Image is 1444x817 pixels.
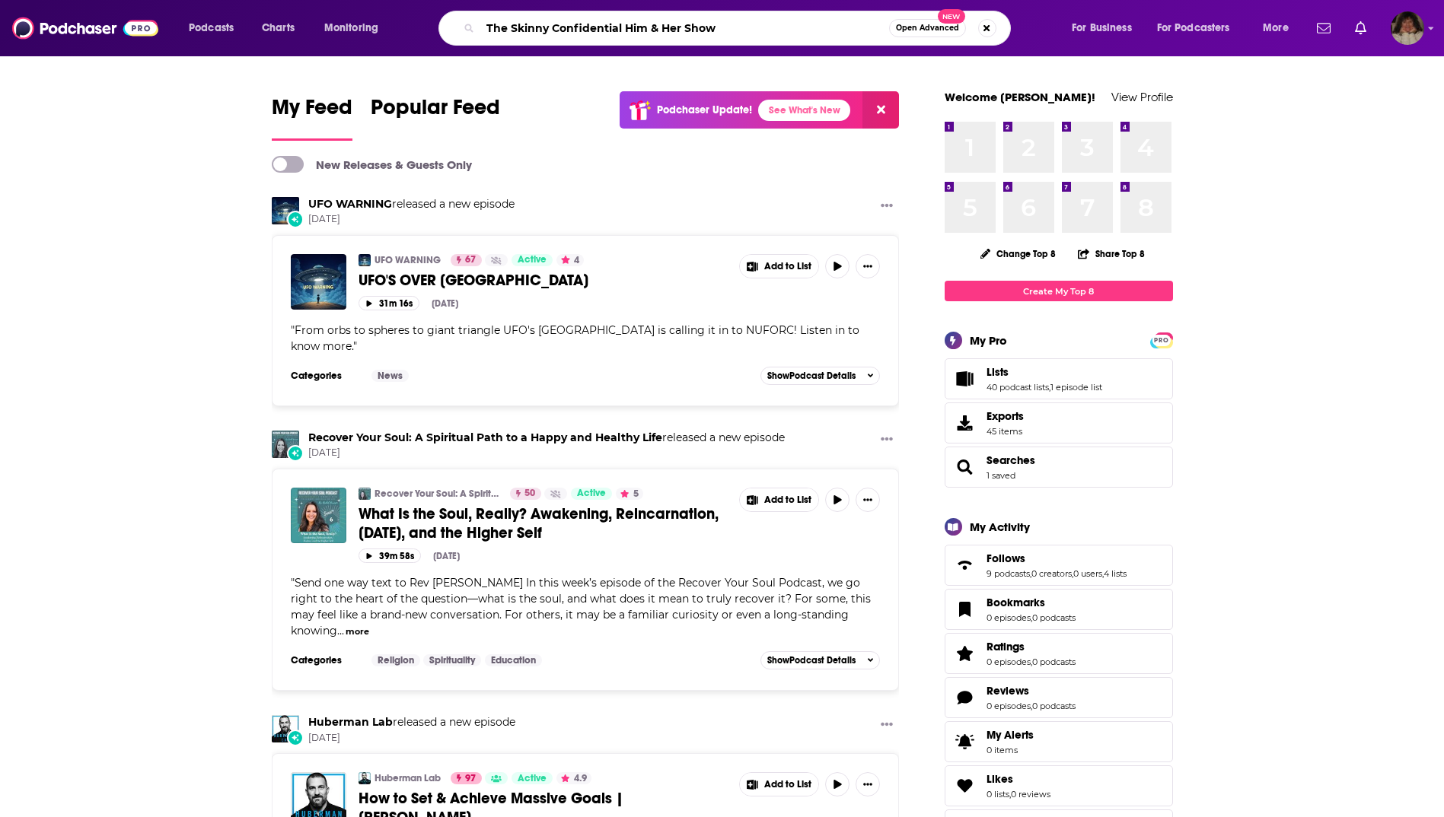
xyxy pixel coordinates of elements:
[657,103,752,116] p: Podchaser Update!
[371,654,420,666] a: Religion
[889,19,966,37] button: Open AdvancedNew
[359,271,728,290] a: UFO'S OVER [GEOGRAPHIC_DATA]
[1311,15,1337,41] a: Show notifications dropdown
[1152,335,1171,346] span: PRO
[291,654,359,666] h3: Categories
[359,504,719,542] span: What Is the Soul, Really? Awakening, Reincarnation, [DATE], and the Higher Self
[945,90,1095,104] a: Welcome [PERSON_NAME]!
[272,94,352,129] span: My Feed
[740,773,819,796] button: Show More Button
[987,640,1025,653] span: Ratings
[308,431,662,444] a: Recover Your Soul: A Spiritual Path to a Happy and Healthy Life
[987,789,1009,800] a: 0 lists
[1391,11,1424,45] img: User Profile
[856,772,880,796] button: Show More Button
[510,488,541,500] a: 50
[359,772,371,784] img: Huberman Lab
[950,412,980,434] span: Exports
[1147,16,1252,40] button: open menu
[987,684,1029,698] span: Reviews
[987,409,1024,423] span: Exports
[359,296,419,310] button: 31m 16s
[359,271,588,290] span: UFO'S OVER [GEOGRAPHIC_DATA]
[272,197,299,224] img: UFO WARNING
[987,656,1031,667] a: 0 episodes
[987,552,1127,565] a: Follows
[272,431,299,458] img: Recover Your Soul: A Spiritual Path to a Happy and Healthy Life
[480,16,889,40] input: Search podcasts, credits, & more...
[291,576,871,637] span: Send one way text to Rev [PERSON_NAME] In this week’s episode of the Recover Your Soul Podcast, w...
[465,253,476,268] span: 67
[1111,90,1173,104] a: View Profile
[291,370,359,382] h3: Categories
[945,281,1173,301] a: Create My Top 8
[945,765,1173,806] span: Likes
[524,486,535,501] span: 50
[987,453,1035,467] a: Searches
[875,715,899,734] button: Show More Button
[12,14,158,43] a: Podchaser - Follow, Share and Rate Podcasts
[945,677,1173,718] span: Reviews
[1073,568,1102,579] a: 0 users
[987,568,1030,579] a: 9 podcasts
[945,447,1173,488] span: Searches
[945,545,1173,586] span: Follows
[189,17,234,39] span: Podcasts
[453,11,1025,46] div: Search podcasts, credits, & more...
[272,156,472,173] a: New Releases & Guests Only
[324,17,378,39] span: Monitoring
[987,640,1076,653] a: Ratings
[1050,382,1102,393] a: 1 episode list
[1009,789,1011,800] span: ,
[262,17,295,39] span: Charts
[1032,701,1076,711] a: 0 podcasts
[987,552,1025,565] span: Follows
[1031,701,1032,711] span: ,
[758,100,850,121] a: See What's New
[308,715,515,730] h3: released a new episode
[970,520,1030,534] div: My Activity
[987,772,1050,786] a: Likes
[950,368,980,389] a: Lists
[1011,789,1050,800] a: 0 reviews
[1049,382,1050,393] span: ,
[272,715,299,742] img: Huberman Lab
[875,197,899,216] button: Show More Button
[970,333,1007,348] div: My Pro
[287,445,304,462] div: New Episode
[945,721,1173,762] a: My Alerts
[359,548,421,563] button: 39m 58s
[465,771,476,787] span: 97
[577,486,606,501] span: Active
[359,254,371,266] img: UFO WARNING
[987,596,1045,609] span: Bookmarks
[1030,568,1031,579] span: ,
[1157,17,1230,39] span: For Podcasters
[945,402,1173,443] a: Exports
[252,16,304,40] a: Charts
[950,555,980,576] a: Follows
[308,732,515,745] span: [DATE]
[518,771,547,787] span: Active
[308,431,785,445] h3: released a new episode
[1031,612,1032,623] span: ,
[485,654,542,666] a: Education
[1391,11,1424,45] button: Show profile menu
[371,94,500,141] a: Popular Feed
[875,431,899,450] button: Show More Button
[767,655,856,666] span: Show Podcast Details
[308,447,785,459] span: [DATE]
[1061,16,1151,40] button: open menu
[987,365,1102,379] a: Lists
[764,494,811,506] span: Add to List
[556,772,591,784] button: 4.9
[1032,612,1076,623] a: 0 podcasts
[308,715,393,729] a: Huberman Lab
[1263,17,1289,39] span: More
[987,701,1031,711] a: 0 episodes
[938,9,965,24] span: New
